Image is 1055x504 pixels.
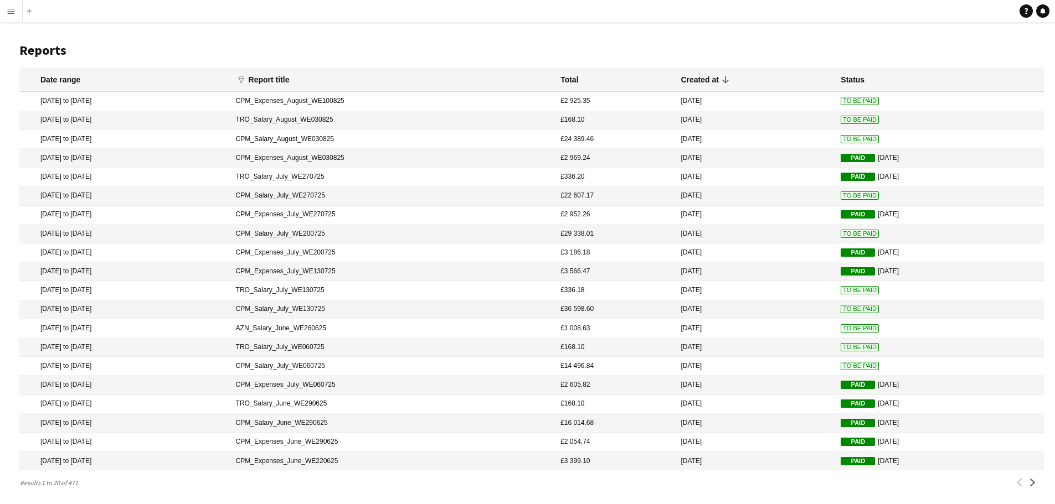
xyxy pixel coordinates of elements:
span: To Be Paid [841,230,879,238]
div: Total [560,75,578,85]
mat-cell: [DATE] to [DATE] [19,281,230,300]
div: Report title [249,75,300,85]
span: Paid [841,248,875,257]
mat-cell: [DATE] [675,300,835,319]
mat-cell: £1 008.63 [555,319,675,338]
span: To Be Paid [841,305,879,313]
mat-cell: CPM_Salary_July_WE270725 [230,186,555,205]
mat-cell: [DATE] [675,243,835,262]
mat-cell: [DATE] to [DATE] [19,262,230,281]
div: Report title [249,75,290,85]
mat-cell: CPM_Salary_July_WE200725 [230,225,555,243]
mat-cell: [DATE] [835,433,1044,451]
mat-cell: [DATE] [675,225,835,243]
span: To Be Paid [841,191,879,200]
mat-cell: [DATE] to [DATE] [19,300,230,319]
mat-cell: [DATE] [675,338,835,357]
mat-cell: [DATE] to [DATE] [19,319,230,338]
mat-cell: [DATE] [675,111,835,130]
mat-cell: [DATE] to [DATE] [19,92,230,111]
mat-cell: [DATE] to [DATE] [19,451,230,470]
mat-cell: CPM_Expenses_July_WE270725 [230,206,555,225]
mat-cell: £336.18 [555,281,675,300]
span: Paid [841,173,875,181]
mat-cell: [DATE] [835,262,1044,281]
mat-cell: [DATE] to [DATE] [19,395,230,414]
span: To Be Paid [841,135,879,143]
mat-cell: [DATE] to [DATE] [19,243,230,262]
mat-cell: CPM_Salary_July_WE130725 [230,300,555,319]
mat-cell: CPM_Expenses_July_WE200725 [230,243,555,262]
mat-cell: [DATE] [675,130,835,149]
mat-cell: TRO_Salary_August_WE030825 [230,111,555,130]
div: Created at [681,75,728,85]
mat-cell: [DATE] to [DATE] [19,168,230,186]
mat-cell: [DATE] [675,281,835,300]
h1: Reports [19,42,1044,59]
mat-cell: TRO_Salary_July_WE060725 [230,338,555,357]
mat-cell: CPM_Expenses_July_WE060725 [230,376,555,394]
mat-cell: [DATE] to [DATE] [19,414,230,433]
mat-cell: [DATE] to [DATE] [19,338,230,357]
mat-cell: [DATE] [675,149,835,168]
mat-cell: £2 952.26 [555,206,675,225]
mat-cell: [DATE] [675,262,835,281]
span: Paid [841,210,875,219]
mat-cell: [DATE] [835,206,1044,225]
mat-cell: CPM_Salary_July_WE060725 [230,357,555,376]
mat-cell: [DATE] [835,451,1044,470]
span: To Be Paid [841,324,879,332]
mat-cell: [DATE] [835,243,1044,262]
div: Created at [681,75,718,85]
mat-cell: £16 014.68 [555,414,675,433]
span: To Be Paid [841,116,879,124]
mat-cell: [DATE] [675,186,835,205]
mat-cell: TRO_Salary_June_WE290625 [230,395,555,414]
span: To Be Paid [841,286,879,294]
span: Paid [841,457,875,465]
mat-cell: AZN_Salary_June_WE260625 [230,319,555,338]
mat-cell: £168.10 [555,395,675,414]
div: Status [841,75,864,85]
mat-cell: [DATE] [675,395,835,414]
mat-cell: CPM_Expenses_July_WE130725 [230,262,555,281]
mat-cell: CPM_Expenses_August_WE030825 [230,149,555,168]
mat-cell: [DATE] to [DATE] [19,357,230,376]
span: To Be Paid [841,97,879,105]
mat-cell: CPM_Expenses_June_WE290625 [230,433,555,451]
mat-cell: [DATE] [835,376,1044,394]
span: To Be Paid [841,343,879,351]
mat-cell: £36 598.60 [555,300,675,319]
mat-cell: TRO_Salary_July_WE130725 [230,281,555,300]
mat-cell: £2 054.74 [555,433,675,451]
span: Paid [841,438,875,446]
mat-cell: £2 605.82 [555,376,675,394]
mat-cell: CPM_Salary_August_WE030825 [230,130,555,149]
mat-cell: [DATE] [675,206,835,225]
mat-cell: [DATE] [675,376,835,394]
mat-cell: [DATE] [675,357,835,376]
mat-cell: £168.10 [555,338,675,357]
mat-cell: [DATE] to [DATE] [19,186,230,205]
mat-cell: £3 399.10 [555,451,675,470]
mat-cell: £336.20 [555,168,675,186]
mat-cell: £22 607.17 [555,186,675,205]
mat-cell: [DATE] [675,168,835,186]
mat-cell: £3 186.18 [555,243,675,262]
mat-cell: £2 925.35 [555,92,675,111]
span: Paid [841,267,875,276]
mat-cell: [DATE] [675,451,835,470]
span: Paid [841,399,875,408]
mat-cell: [DATE] [675,433,835,451]
span: Paid [841,154,875,162]
mat-cell: £29 338.01 [555,225,675,243]
mat-cell: [DATE] to [DATE] [19,433,230,451]
mat-cell: [DATE] [835,395,1044,414]
mat-cell: CPM_Expenses_June_WE220625 [230,451,555,470]
mat-cell: £24 389.46 [555,130,675,149]
span: To Be Paid [841,362,879,370]
mat-cell: TRO_Salary_July_WE270725 [230,168,555,186]
mat-cell: [DATE] to [DATE] [19,206,230,225]
span: Paid [841,419,875,427]
span: Results 1 to 20 of 471 [19,479,83,487]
